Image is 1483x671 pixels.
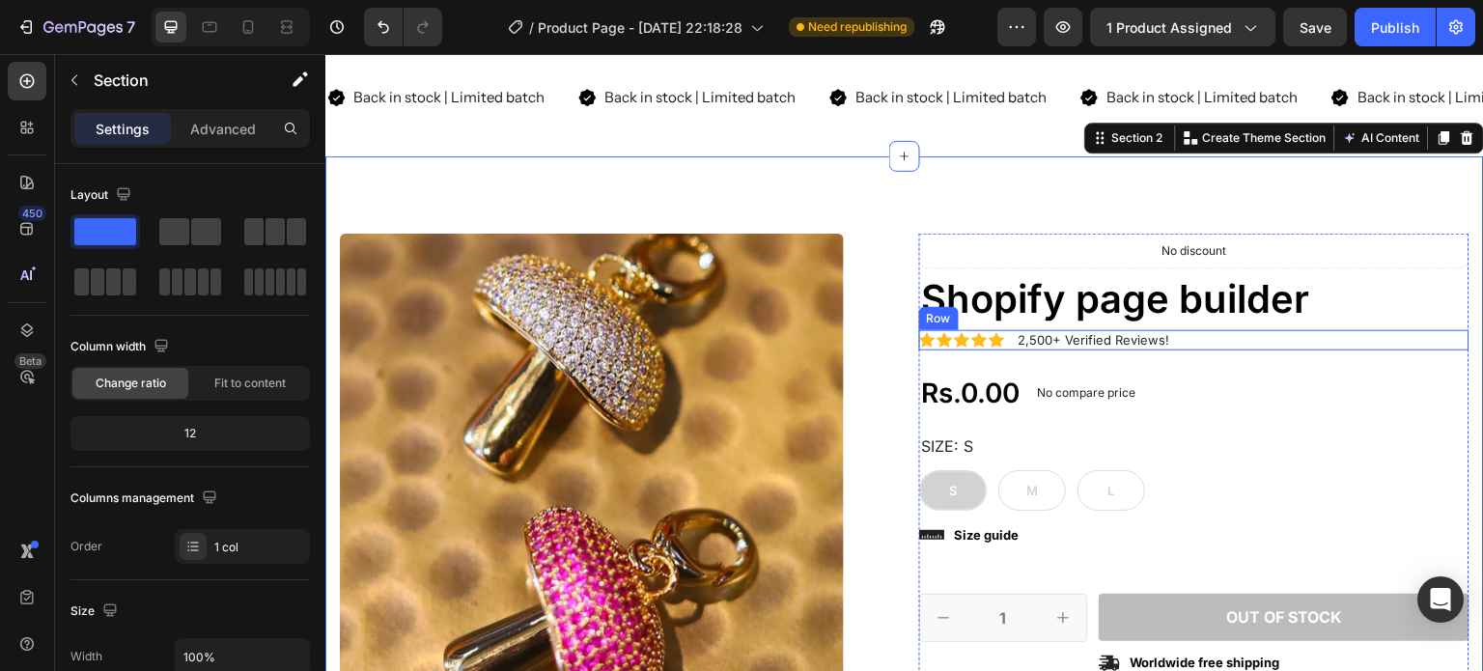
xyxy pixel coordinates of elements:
[1417,576,1464,623] div: Open Intercom Messenger
[1014,72,1099,96] button: AI Content
[1355,8,1436,46] button: Publish
[70,538,102,555] div: Order
[804,601,954,617] p: Worldwide free shipping
[126,15,135,39] p: 7
[629,473,693,489] p: Size guide
[214,539,305,556] div: 1 col
[712,333,810,345] p: No compare price
[594,380,650,405] legend: Size: S
[692,278,844,294] p: 2,500+ Verified Reviews!
[364,8,442,46] div: Undo/Redo
[773,540,1144,587] button: Out of stock
[1283,8,1347,46] button: Save
[96,375,166,392] span: Change ratio
[594,218,1144,272] h1: Shopify page builder
[70,648,102,665] div: Width
[594,320,696,358] div: Rs.0.00
[96,119,150,139] p: Settings
[70,599,122,625] div: Size
[837,188,902,206] p: No discount
[70,334,173,360] div: Column width
[1106,17,1232,38] span: 1 product assigned
[538,17,742,38] span: Product Page - [DATE] 22:18:28
[595,541,641,587] button: decrement
[70,182,135,209] div: Layout
[94,69,252,92] p: Section
[214,375,286,392] span: Fit to content
[783,75,842,93] div: Section 2
[901,553,1017,573] div: Out of stock
[190,119,256,139] p: Advanced
[18,206,46,221] div: 450
[641,541,714,587] input: quantity
[70,486,221,512] div: Columns management
[1300,19,1331,36] span: Save
[808,18,907,36] span: Need republishing
[1090,8,1275,46] button: 1 product assigned
[14,353,46,369] div: Beta
[529,17,534,38] span: /
[714,541,761,587] button: increment
[598,256,630,273] div: Row
[878,75,1001,93] p: Create Theme Section
[74,420,306,447] div: 12
[1371,17,1419,38] div: Publish
[1032,33,1223,53] p: Back in stock | Limited batch
[8,8,144,46] button: 7
[325,54,1483,671] iframe: To enrich screen reader interactions, please activate Accessibility in Grammarly extension settings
